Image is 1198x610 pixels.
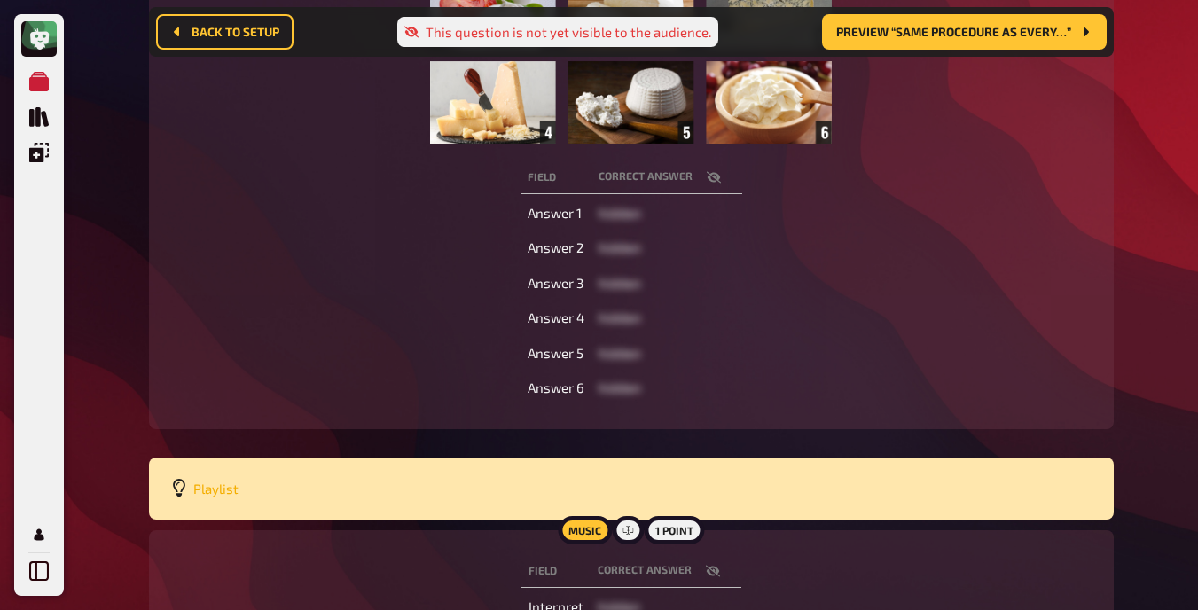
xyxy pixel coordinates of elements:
span: hidden [599,275,641,291]
a: My Account [21,517,57,552]
a: Quiz Library [21,99,57,135]
div: This question is not yet visible to the audience. [397,17,718,47]
td: Answer 2 [521,232,591,264]
a: Overlays [21,135,57,170]
span: hidden [599,379,641,395]
button: Preview “Same Procedure as every…” [822,14,1107,50]
td: Answer 6 [521,372,591,404]
span: hidden [599,309,641,325]
td: Answer 1 [521,198,591,230]
th: correct answer [591,555,741,588]
span: hidden [599,205,641,221]
span: Preview “Same Procedure as every…” [836,26,1071,38]
td: Answer 5 [521,338,591,370]
th: Field [521,555,591,588]
span: hidden [599,345,641,361]
span: hidden [599,239,641,255]
td: Answer 4 [521,302,591,334]
span: Back to setup [192,26,279,38]
div: 1 point [645,516,704,544]
a: Playlist [193,481,239,497]
div: Music [558,516,612,544]
td: Answer 3 [521,268,591,300]
a: My Quizzes [21,64,57,99]
th: correct answer [591,161,742,194]
button: Back to setup [156,14,294,50]
th: Field [521,161,591,194]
